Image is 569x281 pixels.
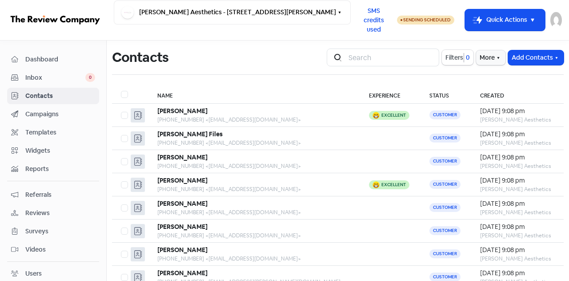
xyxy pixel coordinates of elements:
div: [PERSON_NAME] Aesthetics [480,139,555,147]
div: [DATE] 9:08 pm [480,222,555,232]
th: Created [471,86,564,104]
span: Videos [25,245,95,254]
span: 0 [464,53,470,62]
div: [PERSON_NAME] Aesthetics [480,185,555,193]
a: Templates [7,124,99,141]
button: Add Contacts [508,50,564,65]
a: Widgets [7,143,99,159]
button: Filters0 [442,50,473,65]
div: [PHONE_NUMBER] <[EMAIL_ADDRESS][DOMAIN_NAME]> [157,162,352,170]
a: Dashboard [7,51,99,68]
a: Inbox 0 [7,69,99,86]
b: [PERSON_NAME] [157,153,208,161]
span: Sending Scheduled [403,17,451,23]
div: [PHONE_NUMBER] <[EMAIL_ADDRESS][DOMAIN_NAME]> [157,185,352,193]
b: [PERSON_NAME] [157,223,208,231]
th: Experience [360,86,421,104]
span: Reports [25,164,95,174]
div: [PHONE_NUMBER] <[EMAIL_ADDRESS][DOMAIN_NAME]> [157,116,352,124]
div: [PERSON_NAME] Aesthetics [480,208,555,216]
a: Surveys [7,223,99,240]
img: User [550,12,562,28]
span: Customer [429,180,461,189]
b: [PERSON_NAME] Files [157,130,223,138]
div: [DATE] 9:08 pm [480,153,555,162]
button: More [476,50,505,65]
div: [PHONE_NUMBER] <[EMAIL_ADDRESS][DOMAIN_NAME]> [157,139,352,147]
span: Widgets [25,146,95,155]
button: [PERSON_NAME] Aesthetics - [STREET_ADDRESS][PERSON_NAME] [114,0,351,24]
span: Inbox [25,73,85,82]
b: [PERSON_NAME] [157,200,208,208]
div: [PERSON_NAME] Aesthetics [480,116,555,124]
div: [PERSON_NAME] Aesthetics [480,255,555,263]
span: Contacts [25,91,95,101]
span: Surveys [25,227,95,236]
a: Videos [7,241,99,258]
b: [PERSON_NAME] [157,246,208,254]
span: Customer [429,157,461,166]
div: Excellent [381,113,406,118]
span: Filters [445,53,463,62]
input: Search [343,49,439,66]
div: [DATE] 9:08 pm [480,106,555,116]
b: [PERSON_NAME] [157,176,208,184]
span: Customer [429,134,461,143]
span: 0 [85,73,95,82]
div: [DATE] 9:08 pm [480,245,555,255]
a: Reviews [7,205,99,221]
div: [PHONE_NUMBER] <[EMAIL_ADDRESS][DOMAIN_NAME]> [157,255,352,263]
span: SMS credits used [358,6,389,34]
div: Excellent [381,183,406,187]
div: [PERSON_NAME] Aesthetics [480,162,555,170]
div: [PHONE_NUMBER] <[EMAIL_ADDRESS][DOMAIN_NAME]> [157,208,352,216]
span: Customer [429,110,461,119]
a: Reports [7,161,99,177]
span: Customer [429,249,461,258]
span: Campaigns [25,110,95,119]
span: Reviews [25,208,95,218]
span: Referrals [25,190,95,200]
b: [PERSON_NAME] [157,269,208,277]
a: Campaigns [7,106,99,122]
div: [PERSON_NAME] Aesthetics [480,232,555,240]
div: [DATE] 9:08 pm [480,199,555,208]
span: Dashboard [25,55,95,64]
button: Quick Actions [465,9,545,31]
div: [PHONE_NUMBER] <[EMAIL_ADDRESS][DOMAIN_NAME]> [157,232,352,240]
b: [PERSON_NAME] [157,107,208,115]
a: Contacts [7,88,99,104]
a: Sending Scheduled [397,15,454,25]
div: Users [25,269,42,278]
h1: Contacts [112,43,168,72]
div: [DATE] 9:08 pm [480,269,555,278]
span: Templates [25,128,95,137]
a: Referrals [7,187,99,203]
div: [DATE] 9:08 pm [480,130,555,139]
th: Name [148,86,361,104]
a: SMS credits used [351,15,397,24]
span: Customer [429,226,461,235]
span: Customer [429,203,461,212]
div: [DATE] 9:08 pm [480,176,555,185]
th: Status [421,86,471,104]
